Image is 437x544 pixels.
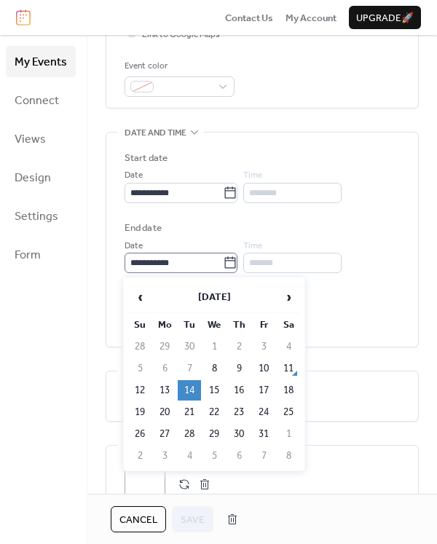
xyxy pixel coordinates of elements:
td: 19 [128,402,151,422]
span: ‹ [129,283,151,312]
td: 3 [252,336,275,357]
td: 14 [178,380,201,401]
td: 12 [128,380,151,401]
div: ; [125,464,165,505]
th: We [202,315,226,335]
td: 8 [277,446,300,466]
td: 25 [277,402,300,422]
td: 5 [202,446,226,466]
div: End date [125,221,162,235]
span: Upgrade 🚀 [356,11,414,25]
td: 7 [252,446,275,466]
td: 11 [277,358,300,379]
button: Cancel [111,506,166,532]
td: 6 [153,358,176,379]
td: 16 [227,380,251,401]
a: Design [6,162,76,193]
td: 29 [202,424,226,444]
td: 27 [153,424,176,444]
span: Date and time [125,126,186,141]
span: › [277,283,299,312]
td: 2 [227,336,251,357]
td: 26 [128,424,151,444]
span: Settings [15,205,58,228]
span: Date [125,168,143,183]
td: 17 [252,380,275,401]
td: 23 [227,402,251,422]
span: Date [125,239,143,253]
td: 4 [277,336,300,357]
td: 28 [178,424,201,444]
img: logo [16,9,31,25]
td: 21 [178,402,201,422]
div: Event color [125,59,232,74]
td: 29 [153,336,176,357]
a: Connect [6,84,76,116]
a: My Events [6,46,76,77]
td: 22 [202,402,226,422]
span: Form [15,244,41,267]
span: Contact Us [225,11,273,25]
th: Mo [153,315,176,335]
td: 4 [178,446,201,466]
th: [DATE] [153,282,275,313]
td: 9 [227,358,251,379]
td: 10 [252,358,275,379]
span: Cancel [119,513,157,527]
a: Form [6,239,76,270]
th: Tu [178,315,201,335]
span: Views [15,128,46,151]
td: 1 [202,336,226,357]
th: Th [227,315,251,335]
span: My Account [286,11,336,25]
a: Views [6,123,76,154]
span: Design [15,167,51,189]
span: My Events [15,51,67,74]
td: 1 [277,424,300,444]
td: 18 [277,380,300,401]
td: 3 [153,446,176,466]
th: Fr [252,315,275,335]
td: 30 [178,336,201,357]
td: 2 [128,446,151,466]
td: 24 [252,402,275,422]
th: Sa [277,315,300,335]
td: 8 [202,358,226,379]
td: 6 [227,446,251,466]
td: 13 [153,380,176,401]
td: 5 [128,358,151,379]
td: 28 [128,336,151,357]
td: 30 [227,424,251,444]
span: Time [243,239,262,253]
span: Connect [15,90,59,112]
a: My Account [286,10,336,25]
td: 20 [153,402,176,422]
button: Upgrade🚀 [349,6,421,29]
span: Time [243,168,262,183]
a: Settings [6,200,76,232]
td: 31 [252,424,275,444]
th: Su [128,315,151,335]
a: Contact Us [225,10,273,25]
td: 15 [202,380,226,401]
div: Start date [125,151,168,165]
td: 7 [178,358,201,379]
span: Link to Google Maps [142,28,220,42]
